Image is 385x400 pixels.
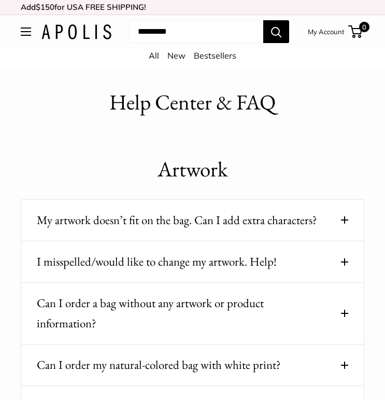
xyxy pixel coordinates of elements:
button: Search [263,20,289,43]
button: Can I order a bag without any artwork or product information? [37,293,348,334]
h1: Help Center & FAQ [109,87,276,118]
button: I misspelled/would like to change my artwork. Help! [37,252,348,272]
a: My Account [308,25,345,38]
button: Open menu [21,27,31,36]
input: Search... [130,20,263,43]
span: $150 [36,2,54,12]
a: New [167,50,186,61]
a: Bestsellers [194,50,236,61]
h1: Artwork [21,154,364,185]
button: Can I order my natural-colored bag with white print? [37,355,348,375]
a: 0 [349,25,362,38]
span: 0 [359,22,369,32]
img: Apolis [41,24,111,39]
a: All [149,50,159,61]
button: My artwork doesn’t fit on the bag. Can I add extra characters? [37,210,348,230]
